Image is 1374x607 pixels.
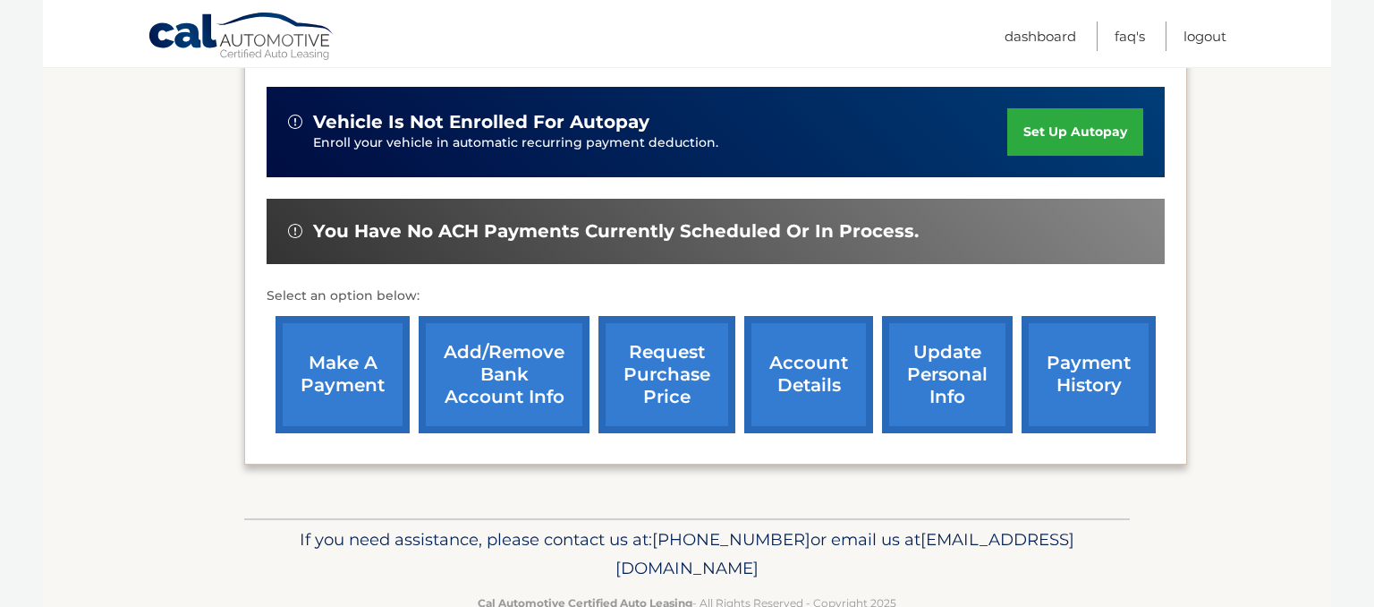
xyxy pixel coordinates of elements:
img: alert-white.svg [288,224,302,238]
img: alert-white.svg [288,115,302,129]
span: vehicle is not enrolled for autopay [313,111,649,133]
span: You have no ACH payments currently scheduled or in process. [313,220,919,243]
a: FAQ's [1115,21,1145,51]
a: Add/Remove bank account info [419,316,589,433]
a: payment history [1022,316,1156,433]
p: Select an option below: [267,286,1165,307]
a: Logout [1183,21,1226,51]
a: update personal info [882,316,1013,433]
a: make a payment [276,316,410,433]
a: Cal Automotive [148,12,335,64]
p: If you need assistance, please contact us at: or email us at [256,526,1118,583]
a: set up autopay [1007,108,1143,156]
p: Enroll your vehicle in automatic recurring payment deduction. [313,133,1007,153]
span: [PHONE_NUMBER] [652,529,810,550]
a: Dashboard [1005,21,1076,51]
a: request purchase price [598,316,735,433]
a: account details [744,316,873,433]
